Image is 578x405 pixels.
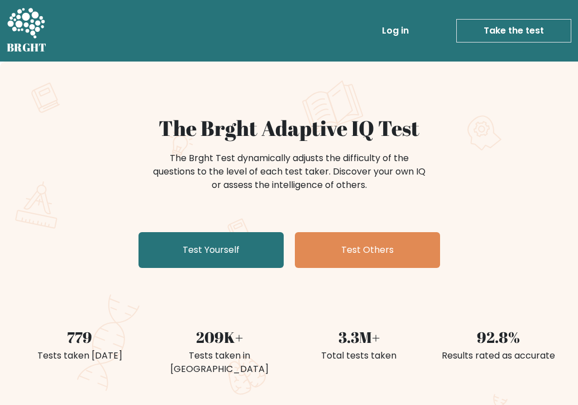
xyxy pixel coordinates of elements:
div: 779 [17,326,143,349]
a: Test Yourself [138,232,284,268]
a: Test Others [295,232,440,268]
a: Take the test [456,19,571,43]
h5: BRGHT [7,41,47,54]
div: Total tests taken [296,349,422,362]
a: BRGHT [7,4,47,57]
h1: The Brght Adaptive IQ Test [17,115,562,140]
div: Results rated as accurate [436,349,562,362]
div: Tests taken [DATE] [17,349,143,362]
div: Tests taken in [GEOGRAPHIC_DATA] [156,349,283,376]
div: The Brght Test dynamically adjusts the difficulty of the questions to the level of each test take... [150,152,429,192]
a: Log in [378,20,413,42]
div: 92.8% [436,326,562,349]
div: 209K+ [156,326,283,349]
div: 3.3M+ [296,326,422,349]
